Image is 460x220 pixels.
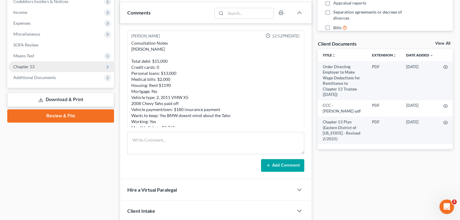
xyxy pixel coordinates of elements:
a: Titleunfold_more [322,53,335,57]
div: Client Documents [318,40,356,47]
span: Means Test [13,53,34,58]
td: [DATE] [401,116,438,144]
a: SOFA Review [8,40,114,50]
span: SOFA Review [13,42,38,47]
span: Expenses [13,21,31,26]
span: Client Intake [127,208,155,214]
td: PDF [367,61,401,100]
button: Add Comment [261,159,304,172]
a: Date Added expand_more [406,53,433,57]
a: Download & Print [7,93,114,107]
span: Hire a Virtual Paralegal [127,187,177,193]
span: Chapter 13 [13,64,34,69]
span: Comments [127,10,151,15]
i: expand_more [430,54,433,57]
i: unfold_more [332,54,335,57]
span: Bills [333,25,341,31]
td: PDF [367,100,401,117]
span: 3 [452,199,457,204]
span: Income [13,10,27,15]
div: Consultation Notes [PERSON_NAME] Total debt: $15,000 Credit cards: 0 Personal loans: $13,000 Medi... [131,40,300,155]
td: Chapter 13 Plan (Eastern District of [US_STATE] - Revised 2/2025) [318,116,367,144]
span: Additional Documents [13,75,56,80]
td: Order Directing Employer to Make Wage Deductions for Remittance to Chapter 13 Trustee ([DATE]) [318,61,367,100]
span: 12:52PM[DATE] [272,33,299,39]
td: CCC - [PERSON_NAME]-pdf [318,100,367,117]
a: Review & File [7,109,114,123]
a: View All [435,41,450,46]
td: PDF [367,116,401,144]
td: [DATE] [401,61,438,100]
iframe: Intercom live chat [439,199,454,214]
td: [DATE] [401,100,438,117]
div: [PERSON_NAME] [131,33,160,39]
span: Separation agreements or decrees of divorces [333,9,414,21]
i: unfold_more [393,54,396,57]
a: Extensionunfold_more [372,53,396,57]
span: Miscellaneous [13,31,40,37]
input: Search... [226,8,274,18]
